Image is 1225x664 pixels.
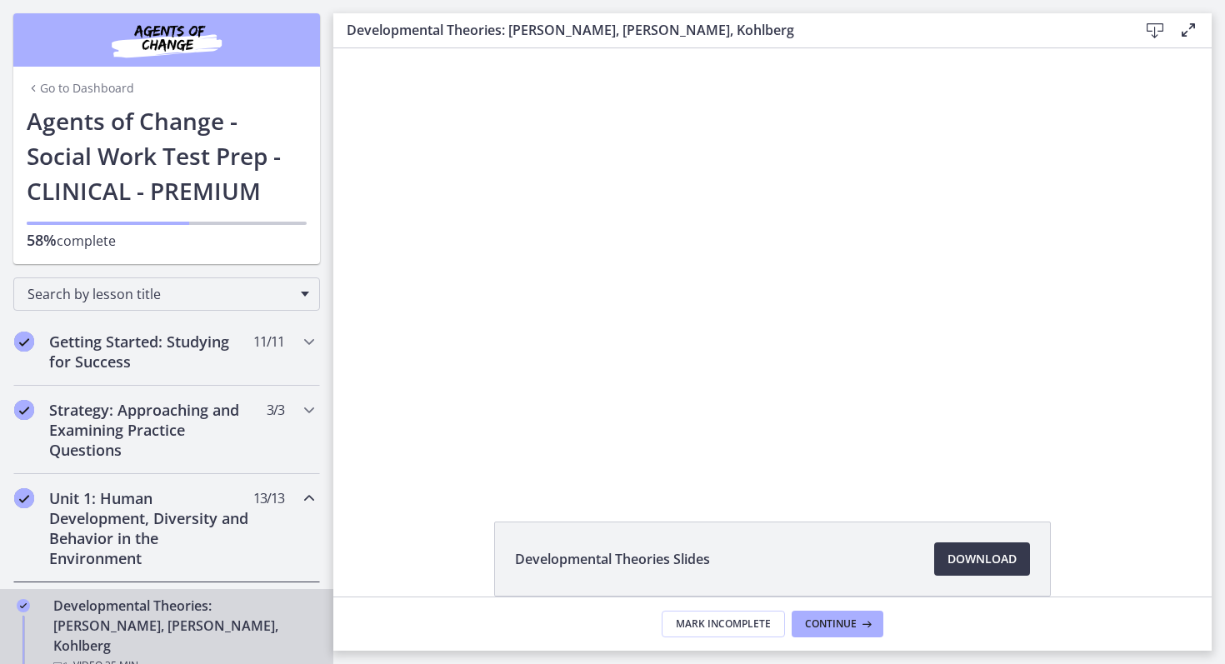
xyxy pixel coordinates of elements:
[947,549,1017,569] span: Download
[267,400,284,420] span: 3 / 3
[347,20,1112,40] h3: Developmental Theories: [PERSON_NAME], [PERSON_NAME], Kohlberg
[49,332,252,372] h2: Getting Started: Studying for Success
[253,332,284,352] span: 11 / 11
[27,103,307,208] h1: Agents of Change - Social Work Test Prep - CLINICAL - PREMIUM
[27,285,292,303] span: Search by lesson title
[27,230,307,251] p: complete
[934,542,1030,576] a: Download
[67,20,267,60] img: Agents of Change
[792,611,883,637] button: Continue
[333,48,1212,483] iframe: Video Lesson
[49,488,252,568] h2: Unit 1: Human Development, Diversity and Behavior in the Environment
[49,400,252,460] h2: Strategy: Approaching and Examining Practice Questions
[805,617,857,631] span: Continue
[14,332,34,352] i: Completed
[27,80,134,97] a: Go to Dashboard
[17,599,30,612] i: Completed
[14,400,34,420] i: Completed
[14,488,34,508] i: Completed
[27,230,57,250] span: 58%
[662,611,785,637] button: Mark Incomplete
[676,617,771,631] span: Mark Incomplete
[515,549,710,569] span: Developmental Theories Slides
[13,277,320,311] div: Search by lesson title
[253,488,284,508] span: 13 / 13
